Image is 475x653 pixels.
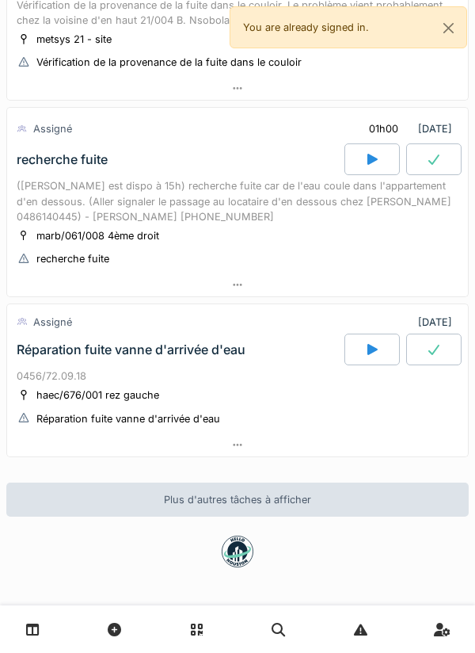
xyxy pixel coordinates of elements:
div: recherche fuite [17,152,108,167]
div: marb/061/008 4ème droit [36,228,159,243]
div: Réparation fuite vanne d'arrivée d'eau [36,411,220,426]
div: [DATE] [418,315,458,330]
div: Plus d'autres tâches à afficher [6,483,469,517]
div: [DATE] [355,114,458,143]
img: badge-BVDL4wpA.svg [222,536,253,567]
div: ([PERSON_NAME] est dispo à 15h) recherche fuite car de l'eau coule dans l'appartement d'en dessou... [17,178,458,224]
div: Vérification de la provenance de la fuite dans le couloir [36,55,302,70]
div: 01h00 [369,121,398,136]
div: You are already signed in. [230,6,467,48]
div: Assigné [33,121,72,136]
div: 0456/72.09.18 [17,369,458,384]
div: recherche fuite [36,251,109,266]
button: Close [431,7,466,49]
div: haec/676/001 rez gauche [36,388,159,403]
div: Réparation fuite vanne d'arrivée d'eau [17,342,245,357]
div: Assigné [33,315,72,330]
div: metsys 21 - site [36,32,112,47]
